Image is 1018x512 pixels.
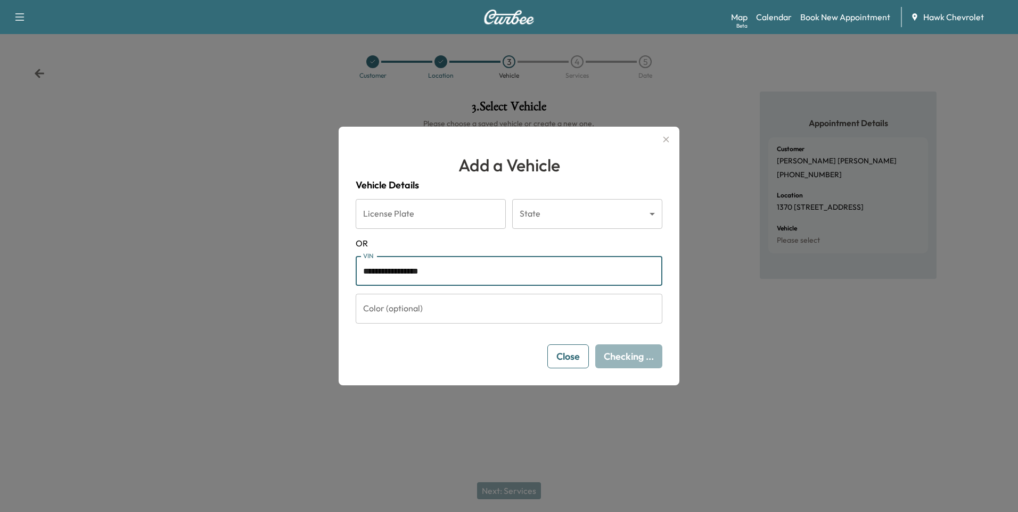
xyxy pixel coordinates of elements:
[547,344,589,368] button: Close
[800,11,890,23] a: Book New Appointment
[736,22,748,30] div: Beta
[356,237,662,250] span: OR
[356,152,662,178] h1: Add a Vehicle
[363,251,374,260] label: VIN
[356,178,662,193] h4: Vehicle Details
[483,10,535,24] img: Curbee Logo
[731,11,748,23] a: MapBeta
[595,344,662,368] button: Checking ...
[923,11,984,23] span: Hawk Chevrolet
[756,11,792,23] a: Calendar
